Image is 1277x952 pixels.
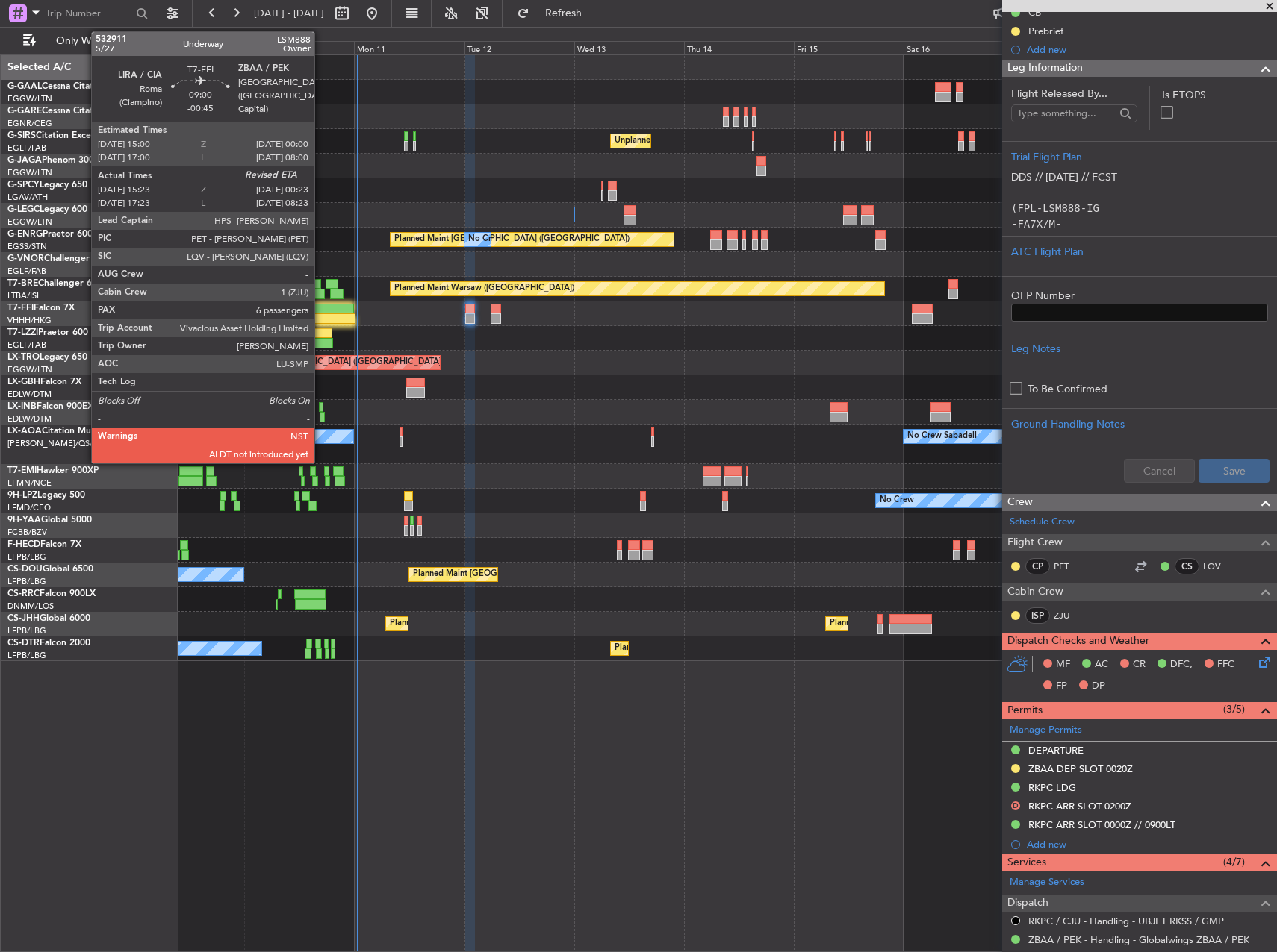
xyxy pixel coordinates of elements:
a: LX-GBHFalcon 7X [7,378,81,386]
input: Type something... [1017,102,1115,125]
a: EGLF/FAB [7,143,46,154]
span: (4/7) [1223,854,1245,870]
code: (FPL-LSM888-IG [1011,202,1099,214]
div: RKPC ARR SLOT 0000Z // 0900LT [1028,818,1175,831]
label: Is ETOPS [1162,87,1268,103]
a: VHHH/HKG [7,315,52,326]
span: Leg Information [1007,60,1083,77]
span: T7-LZZI [7,328,38,337]
span: Crew [1007,494,1033,511]
a: EGNR/CEG [7,118,52,129]
span: Dispatch [1007,895,1048,912]
a: EGLF/FAB [7,339,46,351]
a: EDLW/DTM [7,389,52,400]
div: [DATE] [181,30,206,43]
a: G-SPCYLegacy 650 [7,181,87,190]
div: Tue 12 [464,41,574,54]
a: EGGW/LTN [7,167,52,178]
a: G-SIRSCitation Excel [7,131,93,140]
div: Sat 9 [134,41,244,54]
span: G-SIRS [7,131,36,140]
a: G-VNORChallenger 650 [7,254,108,263]
a: Manage Services [1010,875,1084,890]
a: T7-BREChallenger 604 [7,279,102,288]
div: Thu 14 [684,41,794,54]
a: T7-EMIHawker 900XP [7,466,99,475]
span: CS-DOU [7,565,43,574]
span: CS-RRC [7,589,40,598]
a: LFPB/LBG [7,650,46,661]
span: T7-FFI [7,304,34,313]
a: RKPC / CJU - Handling - UBJET RKSS / GMP [1028,915,1224,927]
a: F-HECDFalcon 7X [7,540,81,549]
label: OFP Number [1011,288,1268,304]
a: LX-INBFalcon 900EX EASy II [7,402,125,411]
div: Planned Maint [GEOGRAPHIC_DATA] ([GEOGRAPHIC_DATA]) [413,563,648,586]
div: No Crew Sabadell [907,425,977,448]
span: 9H-YAA [7,516,41,524]
span: LX-GBH [7,378,40,386]
div: Fri 15 [794,41,904,54]
span: F-HECD [7,540,40,549]
div: CB [1028,6,1041,19]
div: Trial Flight Plan [1011,149,1268,165]
a: LFMD/CEQ [7,502,51,513]
div: ATC Flight Plan [1011,244,1268,260]
a: LGAV/ATH [7,192,48,203]
div: Unplanned Maint [GEOGRAPHIC_DATA] ([GEOGRAPHIC_DATA]) [198,351,444,374]
span: [DATE] - [DATE] [254,7,324,20]
span: T7-BRE [7,279,38,288]
span: Permits [1007,702,1043,719]
span: LX-INB [7,402,37,411]
div: Mon 11 [354,41,464,54]
div: Sun 10 [244,41,354,54]
span: T7-EMI [7,466,37,475]
span: LX-TRO [7,353,40,362]
div: Add new [1027,838,1270,851]
a: [PERSON_NAME]/QSA [7,438,96,449]
a: G-LEGCLegacy 600 [7,205,87,214]
div: Wed 13 [574,41,684,54]
span: CR [1133,657,1146,672]
div: Add new [1027,43,1270,56]
a: G-GAALCessna Citation XLS+ [7,82,131,91]
span: Flight Crew [1007,534,1063,551]
div: ZBAA DEP SLOT 0020Z [1028,762,1133,775]
span: Only With Activity [39,36,158,46]
a: LTBA/ISL [7,290,41,301]
a: EGSS/STN [7,241,47,252]
a: LFPB/LBG [7,625,46,636]
button: Refresh [510,1,600,25]
a: CS-RRCFalcon 900LX [7,589,96,598]
span: G-SPCY [7,181,40,190]
div: Sat 16 [904,41,1013,54]
span: G-JAGA [7,156,42,165]
div: DEPARTURE [1028,744,1084,757]
div: CP [1025,558,1050,574]
span: FP [1056,679,1067,694]
div: Unplanned Maint [GEOGRAPHIC_DATA] ([GEOGRAPHIC_DATA]) [615,130,860,152]
span: G-LEGC [7,205,40,214]
a: CS-DOUGlobal 6500 [7,565,93,574]
label: To Be Confirmed [1028,381,1107,397]
a: LQV [1203,560,1237,573]
a: G-GARECessna Citation XLS+ [7,107,131,116]
div: Planned Maint [GEOGRAPHIC_DATA] ([GEOGRAPHIC_DATA]) [830,613,1065,635]
a: LX-AOACitation Mustang [7,427,114,436]
button: D [1011,801,1020,810]
a: LFPB/LBG [7,551,46,563]
a: ZBAA / PEK - Handling - Globalwings ZBAA / PEK [1028,933,1249,946]
span: (3/5) [1223,701,1245,717]
button: Only With Activity [16,29,162,53]
a: EGGW/LTN [7,93,52,104]
input: Trip Number [46,2,131,25]
a: ZJU [1054,609,1087,622]
div: Planned Maint Sofia [615,637,691,660]
a: Manage Permits [1010,723,1082,738]
div: Leg Notes [1011,341,1268,357]
a: 9H-LPZLegacy 500 [7,491,85,500]
a: 9H-YAAGlobal 5000 [7,516,92,524]
a: DNMM/LOS [7,601,54,612]
a: T7-FFIFalcon 7X [7,304,75,313]
span: Refresh [532,8,595,19]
